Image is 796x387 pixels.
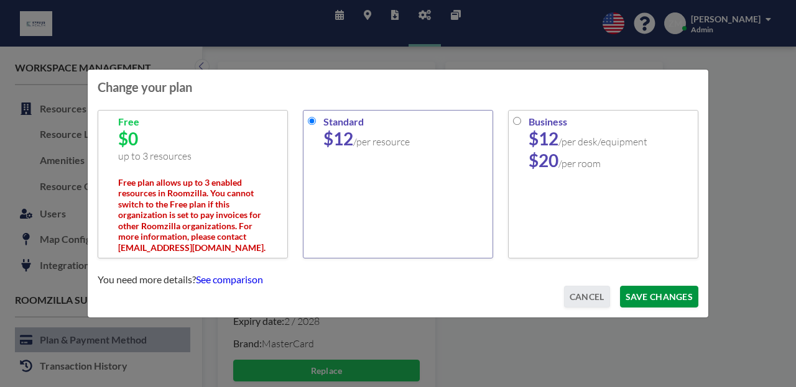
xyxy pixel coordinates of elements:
[558,135,647,148] span: /per desk/equipment
[118,150,267,162] p: up to 3 resources
[529,116,678,128] h4: Business
[98,273,698,286] p: You need more details?
[529,128,558,149] span: $12
[323,128,353,149] span: $12
[620,286,698,307] button: SAVE CHANGES
[564,286,610,307] button: CANCEL
[323,116,473,128] h4: Standard
[118,177,267,253] p: Free plan allows up to 3 enabled resources in Roomzilla. You cannot switch to the Free plan if th...
[353,135,410,148] span: /per resource
[118,116,267,128] h4: Free
[558,157,601,170] span: /per room
[529,150,558,171] span: $20
[196,273,263,285] a: See comparison
[98,80,698,95] h1: Change your plan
